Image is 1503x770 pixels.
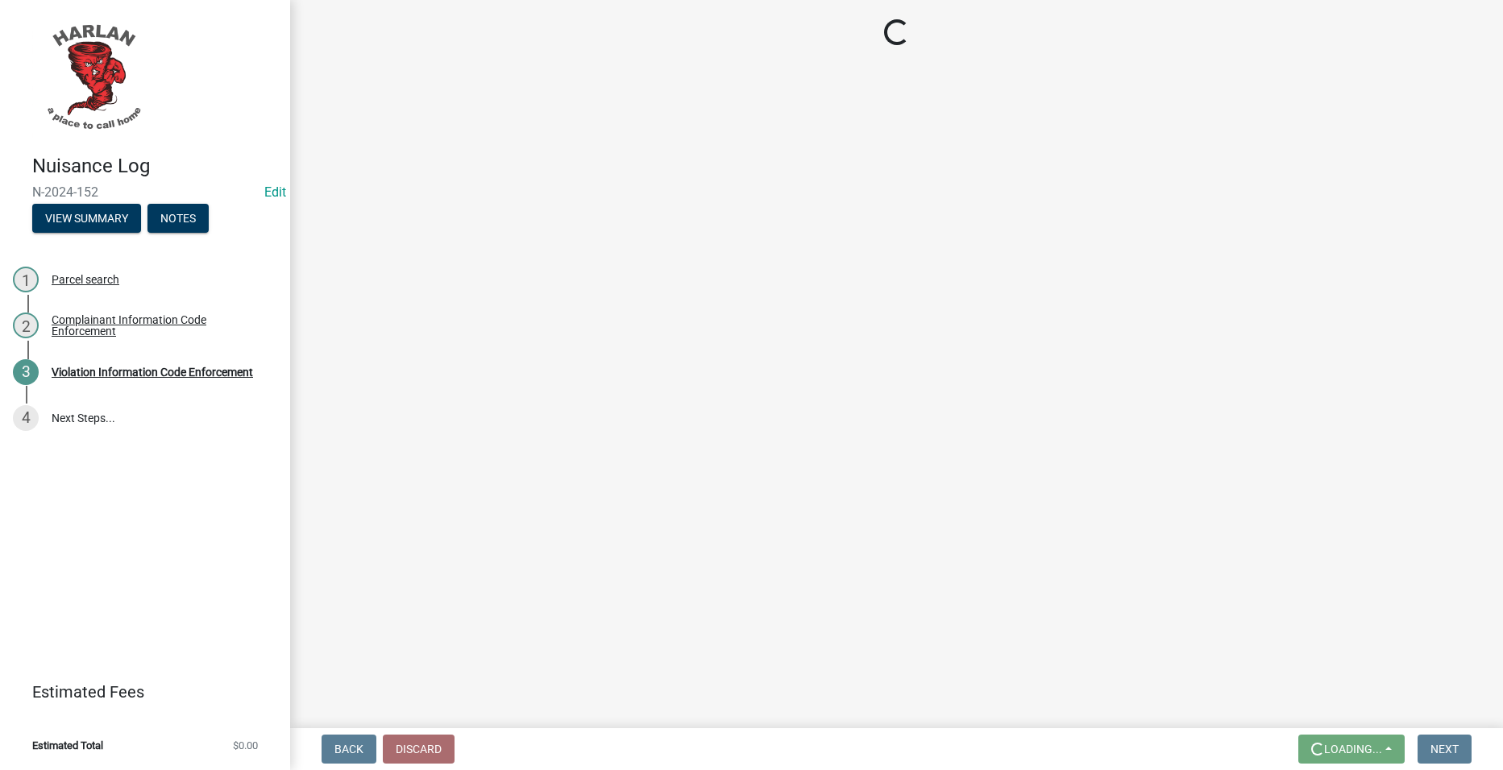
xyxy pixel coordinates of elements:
[147,213,209,226] wm-modal-confirm: Notes
[32,204,141,233] button: View Summary
[13,313,39,338] div: 2
[13,676,264,708] a: Estimated Fees
[383,735,455,764] button: Discard
[52,366,253,378] div: Violation Information Code Enforcement
[1324,743,1382,756] span: Loading...
[1418,735,1472,764] button: Next
[32,184,258,200] span: N-2024-152
[52,314,264,337] div: Complainant Information Code Enforcement
[1298,735,1405,764] button: Loading...
[32,740,103,751] span: Estimated Total
[13,405,39,431] div: 4
[32,155,277,178] h4: Nuisance Log
[13,359,39,385] div: 3
[13,267,39,292] div: 1
[264,184,286,200] a: Edit
[32,213,141,226] wm-modal-confirm: Summary
[334,743,363,756] span: Back
[322,735,376,764] button: Back
[52,274,119,285] div: Parcel search
[264,184,286,200] wm-modal-confirm: Edit Application Number
[32,17,153,138] img: City of Harlan, Iowa
[147,204,209,233] button: Notes
[1430,743,1459,756] span: Next
[233,740,258,751] span: $0.00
